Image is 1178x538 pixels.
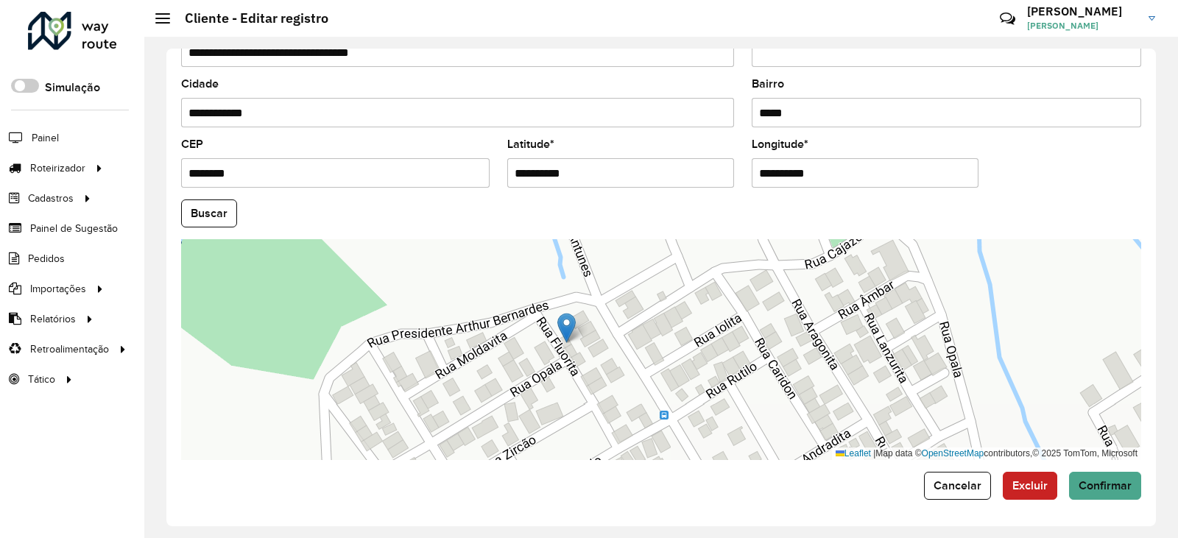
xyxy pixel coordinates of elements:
[836,448,871,459] a: Leaflet
[1027,4,1138,18] h3: [PERSON_NAME]
[28,191,74,206] span: Cadastros
[30,160,85,176] span: Roteirizador
[30,341,109,357] span: Retroalimentação
[832,447,1141,460] div: Map data © contributors,© 2025 TomTom, Microsoft
[1003,472,1057,500] button: Excluir
[45,79,100,96] label: Simulação
[922,448,984,459] a: OpenStreetMap
[934,479,981,492] span: Cancelar
[752,135,808,153] label: Longitude
[28,372,55,387] span: Tático
[1069,472,1141,500] button: Confirmar
[507,135,554,153] label: Latitude
[1079,479,1132,492] span: Confirmar
[752,75,784,93] label: Bairro
[30,281,86,297] span: Importações
[1012,479,1048,492] span: Excluir
[30,221,118,236] span: Painel de Sugestão
[181,199,237,227] button: Buscar
[992,3,1023,35] a: Contato Rápido
[30,311,76,327] span: Relatórios
[873,448,875,459] span: |
[924,472,991,500] button: Cancelar
[32,130,59,146] span: Painel
[28,251,65,266] span: Pedidos
[1027,19,1138,32] span: [PERSON_NAME]
[557,313,576,343] img: Marker
[181,135,203,153] label: CEP
[170,10,328,26] h2: Cliente - Editar registro
[181,75,219,93] label: Cidade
